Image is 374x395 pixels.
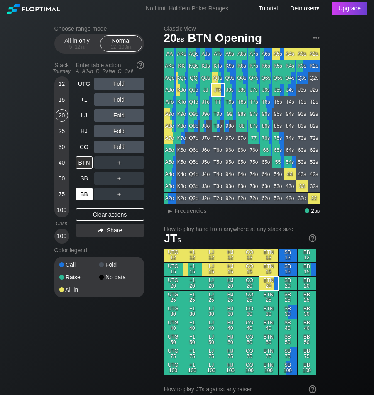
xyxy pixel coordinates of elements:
[284,132,296,144] div: 74s
[164,156,176,168] div: A5o
[183,347,202,361] div: +1 75
[133,5,241,14] div: No Limit Hold’em Poker Ranges
[127,44,132,50] span: bb
[94,156,144,169] div: ＋
[76,93,93,106] div: +1
[248,96,260,108] div: T7s
[284,108,296,120] div: 94s
[260,72,272,84] div: Q6s
[236,120,248,132] div: 88
[183,249,202,262] div: +1 12
[54,25,144,32] h2: Choose range mode
[56,125,68,137] div: 25
[298,277,316,290] div: BB 20
[260,180,272,192] div: 63o
[260,144,272,156] div: 66
[224,156,236,168] div: 95o
[284,193,296,204] div: 42o
[176,48,188,60] div: AKs
[224,132,236,144] div: 97o
[248,144,260,156] div: 76o
[308,132,320,144] div: 72s
[183,291,202,305] div: +1 25
[296,108,308,120] div: 93s
[176,156,188,168] div: K5o
[221,277,240,290] div: HJ 20
[284,72,296,84] div: Q4s
[164,277,183,290] div: UTG 20
[188,84,200,96] div: QJo
[308,108,320,120] div: 92s
[259,319,278,333] div: BTN 40
[296,84,308,96] div: J3s
[76,109,93,122] div: LJ
[176,72,188,84] div: KQo
[98,228,103,233] img: share.864f2f62.svg
[260,168,272,180] div: 64o
[272,144,284,156] div: 65s
[240,319,259,333] div: CO 40
[200,48,212,60] div: AJs
[188,144,200,156] div: Q6o
[224,96,236,108] div: T9s
[260,96,272,108] div: T6s
[308,234,317,243] img: help.32db89a4.svg
[240,249,259,262] div: CO 12
[305,207,320,214] div: 2
[81,44,85,50] span: bb
[200,156,212,168] div: J5o
[94,125,144,137] div: Fold
[296,180,308,192] div: 33
[164,347,183,361] div: UTG 75
[104,44,139,50] div: 12 – 100
[272,96,284,108] div: T5s
[279,333,297,347] div: SB 50
[224,108,236,120] div: 99
[236,180,248,192] div: 83o
[272,193,284,204] div: 52o
[188,48,200,60] div: AQs
[248,84,260,96] div: J7s
[224,84,236,96] div: J9s
[76,172,93,185] div: SB
[279,305,297,319] div: SB 30
[188,72,200,84] div: QQ
[248,48,260,60] div: A7s
[164,226,316,232] h2: How to play hand from anywhere at any stack size
[221,347,240,361] div: HJ 75
[202,263,221,276] div: LJ 15
[164,232,181,245] span: JT
[236,193,248,204] div: 82o
[183,277,202,290] div: +1 20
[56,188,68,200] div: 75
[259,263,278,276] div: BTN 15
[176,60,188,72] div: KK
[94,78,144,90] div: Fold
[332,2,367,15] div: Upgrade
[188,193,200,204] div: Q2o
[188,120,200,132] div: Q8o
[202,305,221,319] div: LJ 30
[200,72,212,84] div: QJs
[212,96,224,108] div: TT
[212,72,224,84] div: QTs
[248,156,260,168] div: 75o
[272,48,284,60] div: A5s
[224,180,236,192] div: 93o
[164,132,176,144] div: A7o
[60,44,95,50] div: 5 – 12
[284,168,296,180] div: 44
[236,168,248,180] div: 84o
[51,68,73,74] div: Tourney
[176,193,188,204] div: K2o
[259,305,278,319] div: BTN 30
[176,108,188,120] div: K9o
[248,108,260,120] div: 97s
[212,168,224,180] div: T4o
[248,120,260,132] div: 87s
[272,60,284,72] div: K5s
[314,207,320,214] span: bb
[236,156,248,168] div: 85o
[56,93,68,106] div: 15
[236,96,248,108] div: T8s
